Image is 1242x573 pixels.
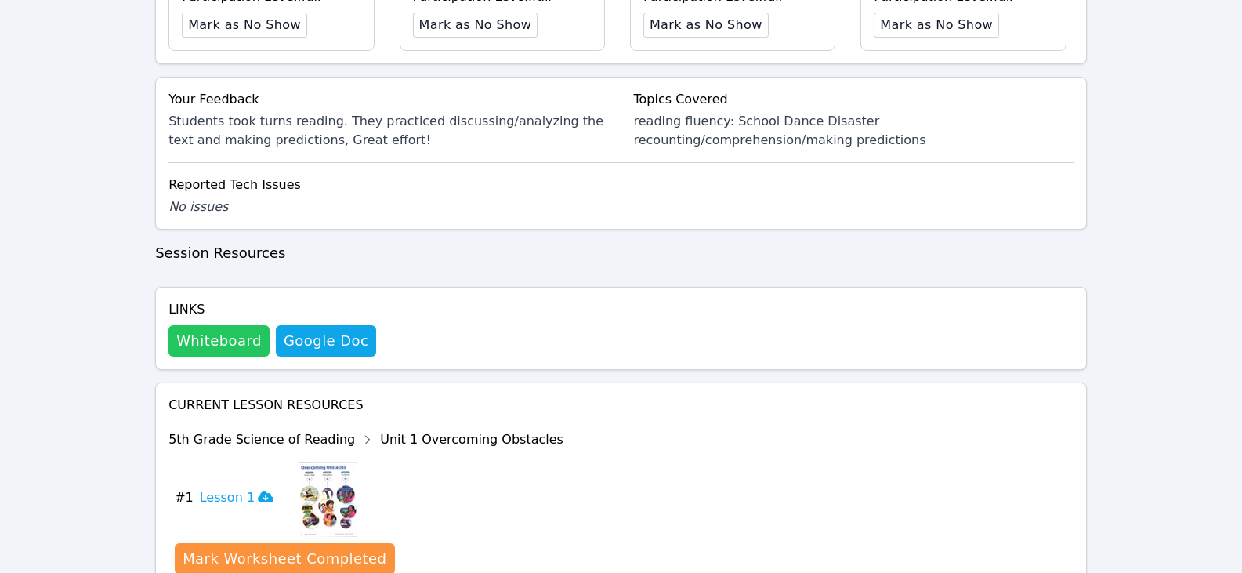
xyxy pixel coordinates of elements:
div: Reported Tech Issues [168,176,1074,194]
h4: Current Lesson Resources [168,396,1074,415]
img: Lesson 1 [299,459,357,537]
h4: Links [168,300,376,319]
h3: Session Resources [155,242,1087,264]
button: Mark as No Show [643,13,769,38]
div: Topics Covered [634,90,1074,109]
div: reading fluency: School Dance Disaster recounting/comprehension/making predictions [634,112,1074,150]
button: #1Lesson 1 [175,459,286,537]
div: Your Feedback [168,90,608,109]
span: No issues [168,199,228,214]
a: Google Doc [276,325,376,357]
h3: Lesson 1 [200,488,273,507]
button: Mark as No Show [874,13,999,38]
div: 5th Grade Science of Reading Unit 1 Overcoming Obstacles [168,427,563,452]
div: Students took turns reading. They practiced discussing/analyzing the text and making predictions,... [168,112,608,150]
div: Mark Worksheet Completed [183,548,386,570]
span: # 1 [175,488,194,507]
button: Mark as No Show [182,13,307,38]
button: Whiteboard [168,325,270,357]
button: Mark as No Show [413,13,538,38]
